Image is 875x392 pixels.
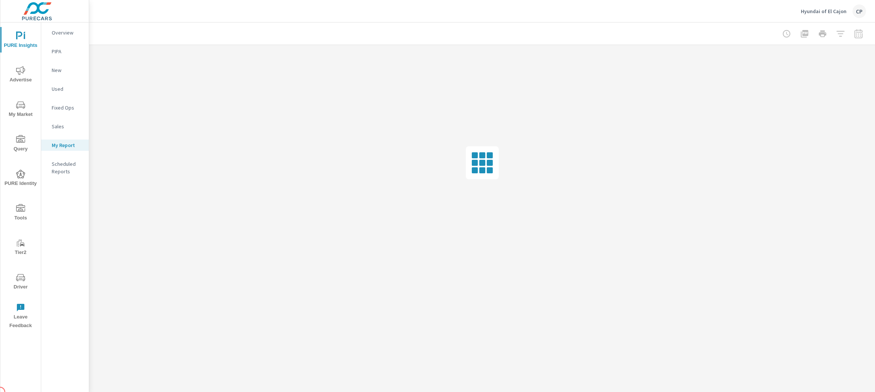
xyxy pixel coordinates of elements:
p: My Report [52,141,83,149]
span: My Market [3,101,39,119]
span: Advertise [3,66,39,84]
span: PURE Insights [3,32,39,50]
p: PIPA [52,48,83,55]
div: Scheduled Reports [41,158,89,177]
span: Tier2 [3,239,39,257]
p: Fixed Ops [52,104,83,111]
div: PIPA [41,46,89,57]
div: New [41,65,89,76]
div: Fixed Ops [41,102,89,113]
span: Tools [3,204,39,222]
span: Leave Feedback [3,303,39,330]
p: Overview [52,29,83,36]
p: Used [52,85,83,93]
span: Driver [3,273,39,291]
div: Sales [41,121,89,132]
span: Query [3,135,39,153]
p: Sales [52,123,83,130]
div: nav menu [0,23,41,333]
p: Scheduled Reports [52,160,83,175]
div: My Report [41,140,89,151]
div: CP [853,5,866,18]
span: PURE Identity [3,170,39,188]
p: New [52,66,83,74]
p: Hyundai of El Cajon [801,8,847,15]
div: Overview [41,27,89,38]
div: Used [41,83,89,95]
